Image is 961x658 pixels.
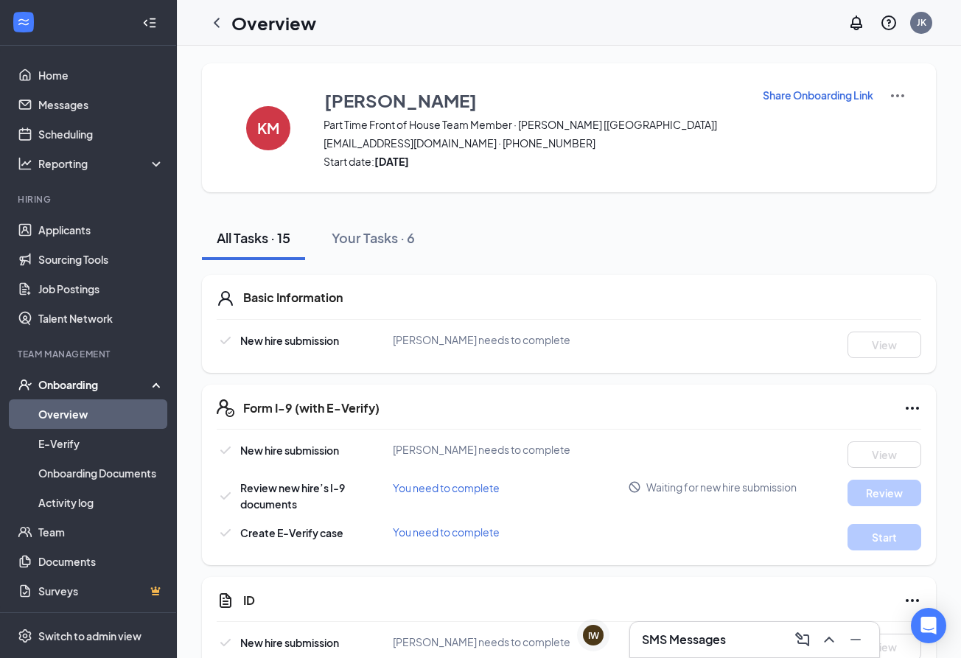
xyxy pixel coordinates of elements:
a: Documents [38,547,164,576]
div: Your Tasks · 6 [332,228,415,247]
span: [PERSON_NAME] needs to complete [393,635,570,648]
svg: Checkmark [217,487,234,505]
svg: ComposeMessage [794,631,811,648]
svg: FormI9EVerifyIcon [217,399,234,417]
a: Scheduling [38,119,164,149]
svg: User [217,290,234,307]
h3: [PERSON_NAME] [324,88,477,113]
svg: Blocked [628,480,641,494]
button: ChevronUp [817,628,841,651]
span: New hire submission [240,636,339,649]
button: KM [231,87,305,169]
div: Team Management [18,348,161,360]
svg: CustomFormIcon [217,592,234,609]
a: Home [38,60,164,90]
svg: WorkstreamLogo [16,15,31,29]
span: Review new hire’s I-9 documents [240,481,345,511]
span: New hire submission [240,444,339,457]
button: Minimize [844,628,867,651]
a: Sourcing Tools [38,245,164,274]
svg: Checkmark [217,634,234,651]
h5: ID [243,592,255,609]
svg: Settings [18,629,32,643]
svg: Collapse [142,15,157,30]
a: Overview [38,399,164,429]
span: [PERSON_NAME] needs to complete [393,443,570,456]
h3: SMS Messages [642,631,726,648]
button: Share Onboarding Link [762,87,874,103]
button: Start [848,524,921,550]
h4: KM [257,123,279,133]
a: E-Verify [38,429,164,458]
a: Activity log [38,488,164,517]
a: Onboarding Documents [38,458,164,488]
svg: ChevronLeft [208,14,226,32]
div: IW [588,629,599,642]
button: Review [848,480,921,506]
strong: [DATE] [374,155,409,168]
div: Open Intercom Messenger [911,608,946,643]
svg: Analysis [18,156,32,171]
div: Hiring [18,193,161,206]
a: Talent Network [38,304,164,333]
span: Start date: [324,154,744,169]
h5: Basic Information [243,290,343,306]
svg: ChevronUp [820,631,838,648]
a: Team [38,517,164,547]
a: Job Postings [38,274,164,304]
a: Messages [38,90,164,119]
h5: Form I-9 (with E-Verify) [243,400,380,416]
p: Share Onboarding Link [763,88,873,102]
span: You need to complete [393,481,500,494]
h1: Overview [231,10,316,35]
a: Applicants [38,215,164,245]
button: [PERSON_NAME] [324,87,744,113]
svg: Ellipses [904,399,921,417]
img: More Actions [889,87,906,105]
span: Waiting for new hire submission [646,480,797,494]
svg: UserCheck [18,377,32,392]
svg: Notifications [848,14,865,32]
div: Switch to admin view [38,629,141,643]
div: Onboarding [38,377,152,392]
button: View [848,332,921,358]
span: [PERSON_NAME] needs to complete [393,333,570,346]
span: [EMAIL_ADDRESS][DOMAIN_NAME] · [PHONE_NUMBER] [324,136,744,150]
span: Part Time Front of House Team Member · [PERSON_NAME] [[GEOGRAPHIC_DATA]] [324,117,744,132]
div: JK [917,16,926,29]
span: New hire submission [240,334,339,347]
svg: Ellipses [904,592,921,609]
svg: QuestionInfo [880,14,898,32]
svg: Minimize [847,631,864,648]
div: All Tasks · 15 [217,228,290,247]
svg: Checkmark [217,332,234,349]
span: You need to complete [393,525,500,539]
span: Create E-Verify case [240,526,343,539]
button: ComposeMessage [791,628,814,651]
svg: Checkmark [217,524,234,542]
a: SurveysCrown [38,576,164,606]
svg: Checkmark [217,441,234,459]
div: Reporting [38,156,165,171]
button: View [848,441,921,468]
